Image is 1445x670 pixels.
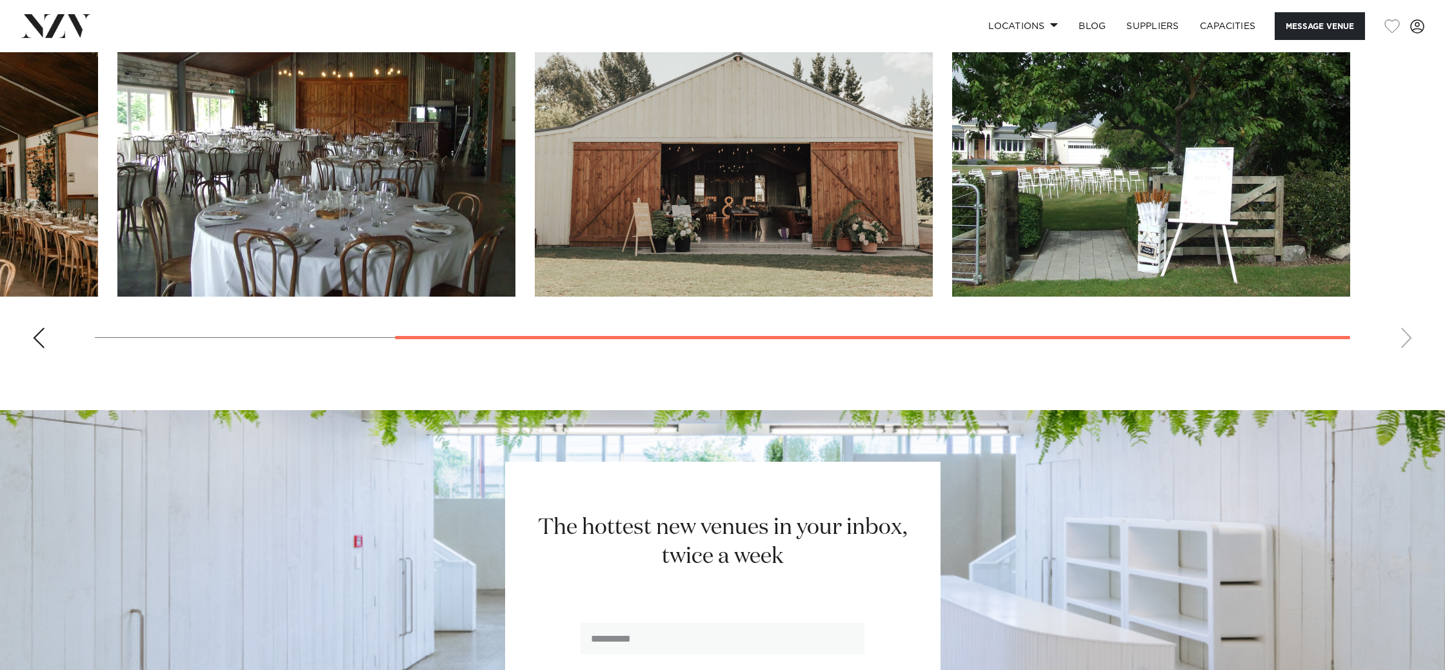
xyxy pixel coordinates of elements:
[1068,12,1116,40] a: BLOG
[1116,12,1189,40] a: SUPPLIERS
[523,513,923,571] h2: The hottest new venues in your inbox, twice a week
[1275,12,1365,40] button: Message Venue
[21,14,91,37] img: nzv-logo.png
[117,5,515,297] swiper-slide: 2 / 4
[952,5,1350,297] swiper-slide: 4 / 4
[1190,12,1266,40] a: Capacities
[978,12,1068,40] a: Locations
[535,5,933,297] swiper-slide: 3 / 4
